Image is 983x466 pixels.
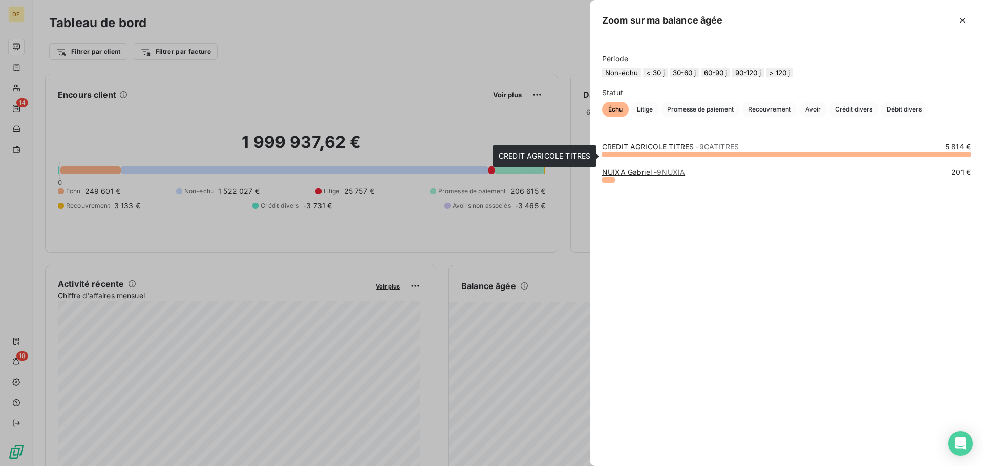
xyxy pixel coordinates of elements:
[602,68,641,77] button: Non-échu
[602,87,971,98] span: Statut
[799,102,827,117] button: Avoir
[696,142,739,151] span: - 9CATITRES
[654,168,685,176] span: - 9NUXIA
[602,168,685,176] a: NUIXA Gabriel
[602,54,971,64] span: Période
[742,102,797,117] button: Recouvrement
[602,142,739,151] a: CREDIT AGRICOLE TITRES
[951,167,971,177] span: 201 €
[881,102,928,117] button: Débit divers
[499,151,590,160] span: CREDIT AGRICOLE TITRES
[670,68,699,77] button: 30-60 j
[701,68,730,77] button: 60-90 j
[945,142,971,152] span: 5 814 €
[643,68,668,77] button: < 30 j
[766,68,793,77] button: > 120 j
[631,102,659,117] button: Litige
[829,102,879,117] button: Crédit divers
[602,102,629,117] button: Échu
[948,431,973,456] div: Open Intercom Messenger
[732,68,764,77] button: 90-120 j
[602,13,723,28] h5: Zoom sur ma balance âgée
[661,102,740,117] button: Promesse de paiement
